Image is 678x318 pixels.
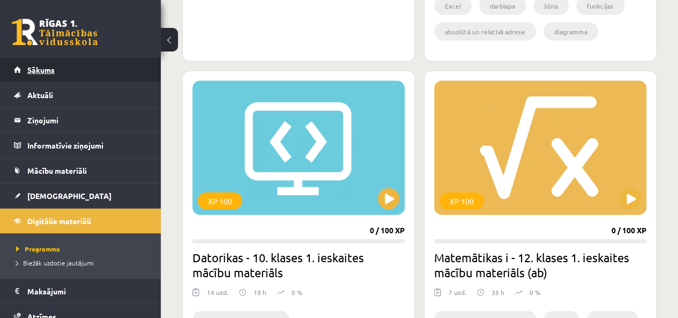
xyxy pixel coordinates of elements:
[27,90,53,100] span: Aktuāli
[27,216,91,226] span: Digitālie materiāli
[434,250,646,280] h2: Matemātikas i - 12. klases 1. ieskaites mācību materiāls (ab)
[449,287,466,304] div: 7 uzd.
[14,108,147,132] a: Ziņojumi
[27,133,147,158] legend: Informatīvie ziņojumi
[14,158,147,183] a: Mācību materiāli
[16,244,150,254] a: Programma
[27,279,147,304] legend: Maksājumi
[27,191,111,201] span: [DEMOGRAPHIC_DATA]
[543,23,598,41] li: diagramma
[14,83,147,107] a: Aktuāli
[12,19,98,46] a: Rīgas 1. Tālmācības vidusskola
[14,183,147,208] a: [DEMOGRAPHIC_DATA]
[198,193,242,210] div: XP 100
[434,23,536,41] li: absolūtā un relatīvā adrese
[14,57,147,82] a: Sākums
[27,65,55,75] span: Sākums
[192,250,405,280] h2: Datorikas - 10. klases 1. ieskaites mācību materiāls
[439,193,484,210] div: XP 100
[530,287,540,297] p: 0 %
[14,133,147,158] a: Informatīvie ziņojumi
[16,245,60,253] span: Programma
[16,258,150,268] a: Biežāk uzdotie jautājumi
[14,209,147,233] a: Digitālie materiāli
[16,258,94,267] span: Biežāk uzdotie jautājumi
[491,287,504,297] p: 35 h
[254,287,266,297] p: 18 h
[14,279,147,304] a: Maksājumi
[27,108,147,132] legend: Ziņojumi
[27,166,87,175] span: Mācību materiāli
[292,287,302,297] p: 0 %
[207,287,228,304] div: 14 uzd.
